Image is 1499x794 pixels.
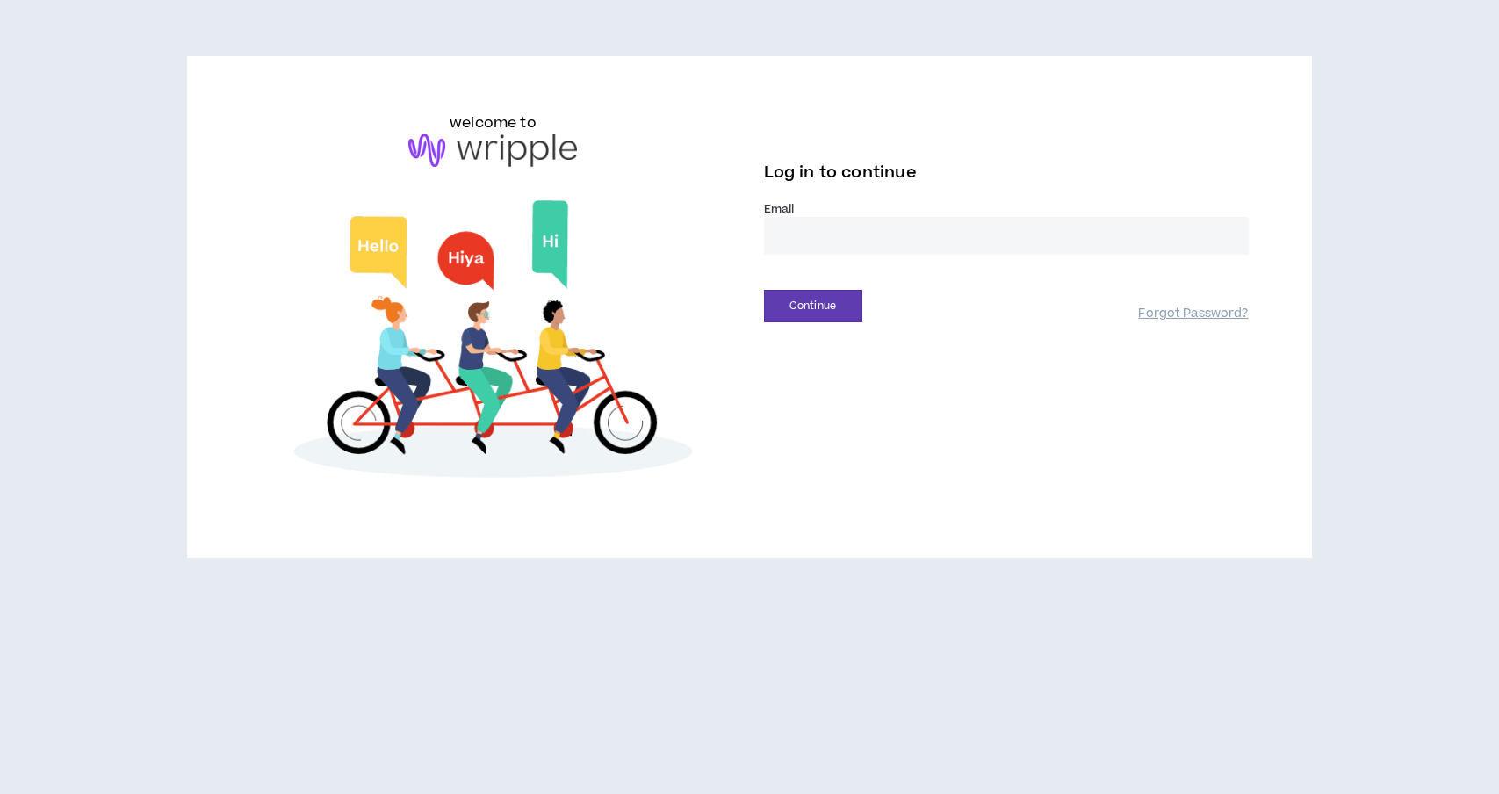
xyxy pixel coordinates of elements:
[250,184,735,502] img: Welcome to Wripple
[764,201,1249,217] label: Email
[764,162,917,184] span: Log in to continue
[1138,306,1248,322] a: Forgot Password?
[408,134,577,167] img: logo-brand.png
[450,112,537,134] h6: welcome to
[764,290,862,322] button: Continue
